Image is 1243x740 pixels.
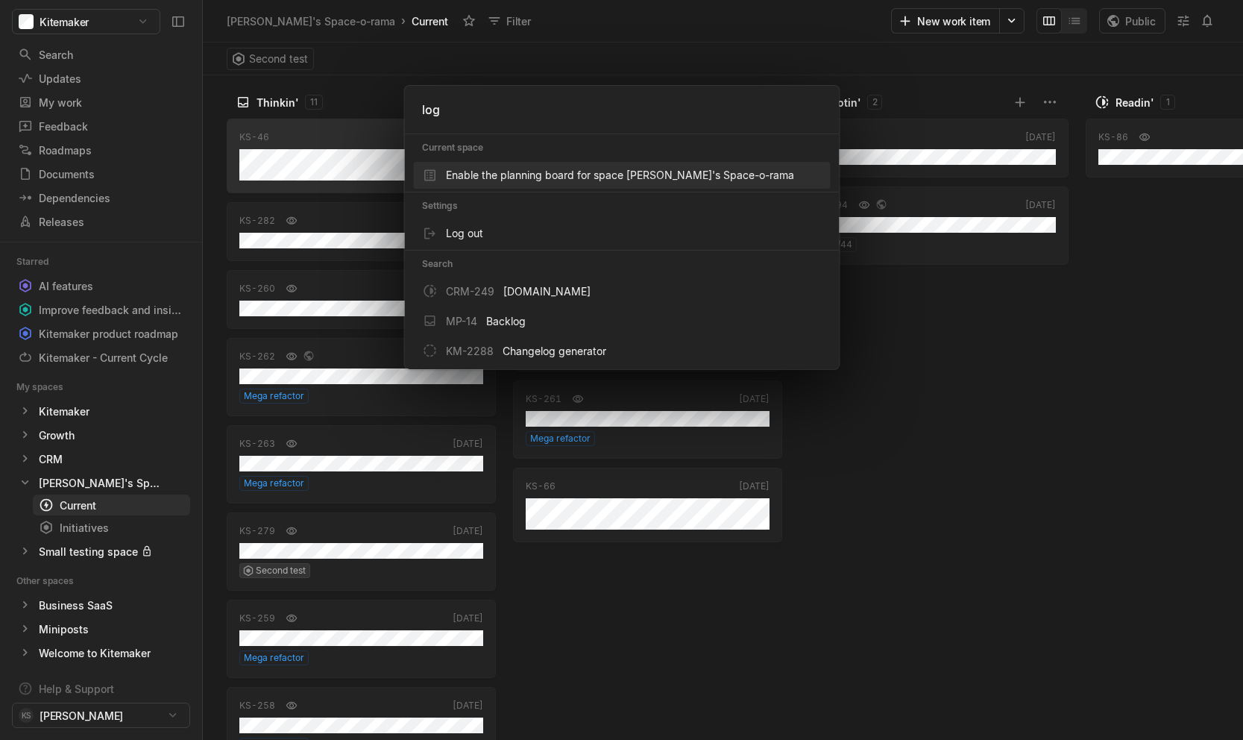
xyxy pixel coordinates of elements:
div: Current space [416,137,839,159]
span: Changelog generator [503,343,606,359]
div: Enable the planning board for space [PERSON_NAME]'s Space-o-rama [446,162,821,189]
div: Log out [446,220,821,247]
span: MP-14 [446,313,477,329]
span: [DOMAIN_NAME] [503,283,591,299]
div: Search [416,254,839,275]
input: Command and search... [404,86,839,131]
span: CRM-249 [446,283,494,299]
div: Settings [416,195,839,217]
span: KM-2288 [446,343,494,359]
span: Backlog [486,313,526,329]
